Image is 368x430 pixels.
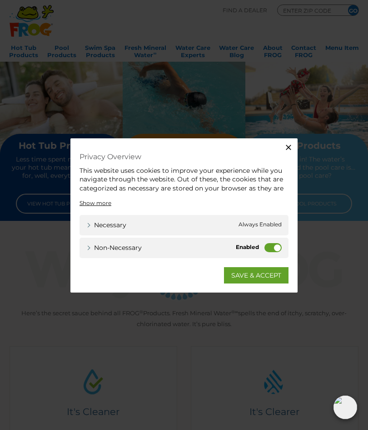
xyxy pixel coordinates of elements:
a: Necessary [86,220,126,230]
span: Always Enabled [239,220,282,230]
a: SAVE & ACCEPT [224,267,288,283]
a: Non-necessary [86,243,142,252]
img: openIcon [333,396,357,419]
a: Show more [80,199,111,207]
h4: Privacy Overview [80,151,288,161]
div: This website uses cookies to improve your experience while you navigate through the website. Out ... [80,166,288,201]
